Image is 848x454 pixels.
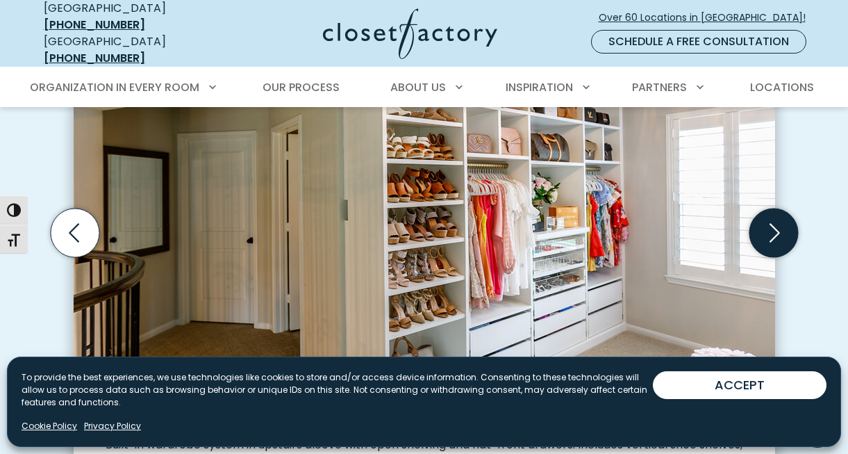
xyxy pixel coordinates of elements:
span: About Us [390,79,446,95]
div: [GEOGRAPHIC_DATA] [44,33,214,67]
button: Next slide [744,203,804,263]
span: Over 60 Locations in [GEOGRAPHIC_DATA]! [599,10,817,25]
nav: Primary Menu [20,68,829,107]
span: Organization in Every Room [30,79,199,95]
a: Schedule a Free Consultation [591,30,806,54]
img: Closet Factory Logo [323,8,497,59]
a: Privacy Policy [84,420,141,432]
span: Partners [632,79,687,95]
span: Inspiration [506,79,573,95]
a: [PHONE_NUMBER] [44,17,145,33]
button: Previous slide [45,203,105,263]
a: [PHONE_NUMBER] [44,50,145,66]
span: Our Process [263,79,340,95]
span: Locations [750,79,814,95]
a: Cookie Policy [22,420,77,432]
a: Over 60 Locations in [GEOGRAPHIC_DATA]! [598,6,817,30]
p: To provide the best experiences, we use technologies like cookies to store and/or access device i... [22,371,653,409]
button: ACCEPT [653,371,826,399]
